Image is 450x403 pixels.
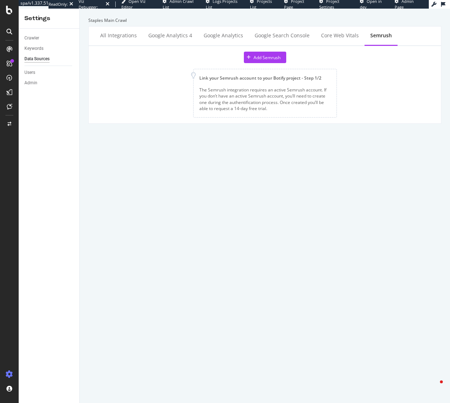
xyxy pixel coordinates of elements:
div: The Semrush integration requires an active Semrush account. If you don’t have an active Semrush a... [199,87,331,112]
button: Add Semrush [244,52,286,63]
div: Core Web Vitals [321,32,359,39]
div: Settings [24,14,74,23]
a: Keywords [24,45,74,52]
div: Add Semrush [254,54,280,61]
div: All integrations [100,32,137,39]
a: Data Sources [24,55,74,63]
div: Staples Main Crawl [88,17,441,23]
a: Admin [24,79,74,87]
div: Keywords [24,45,43,52]
div: Users [24,69,35,76]
div: Admin [24,79,37,87]
a: Users [24,69,74,76]
div: Google Analytics 4 [148,32,192,39]
a: Crawler [24,34,74,42]
div: Google Analytics [204,32,243,39]
div: ReadOnly: [48,1,68,7]
div: Data Sources [24,55,50,63]
div: Google Search Console [255,32,310,39]
iframe: Intercom live chat [426,379,443,396]
div: Crawler [24,34,39,42]
div: Link your Semrush account to your Botify project - Step 1/2 [199,75,331,81]
div: Semrush [370,32,392,39]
